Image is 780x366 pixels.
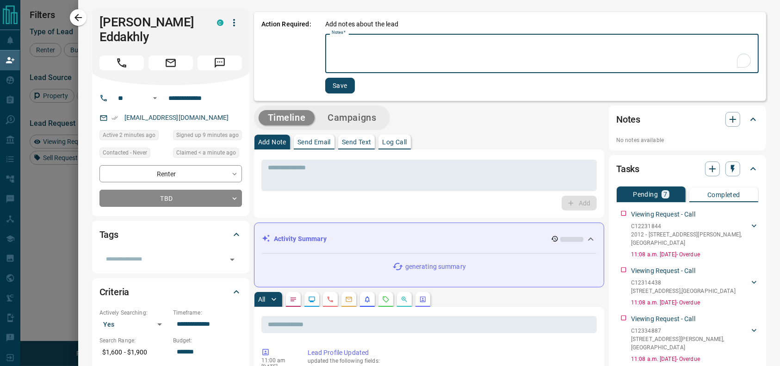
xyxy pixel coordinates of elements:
p: $1,600 - $1,900 [99,345,168,360]
p: Budget: [173,336,242,345]
span: Call [99,56,144,70]
svg: Notes [290,296,297,303]
p: Viewing Request - Call [631,210,695,219]
span: Contacted - Never [103,148,147,157]
p: Log Call [382,139,407,145]
span: Claimed < a minute ago [176,148,236,157]
h2: Tasks [616,161,639,176]
div: Criteria [99,281,242,303]
p: Send Email [297,139,331,145]
div: Notes [616,108,759,130]
p: 2012 - [STREET_ADDRESS][PERSON_NAME] , [GEOGRAPHIC_DATA] [631,230,749,247]
p: Timeframe: [173,309,242,317]
p: updated the following fields: [308,358,593,364]
h2: Criteria [99,285,130,299]
p: C12314438 [631,279,736,287]
svg: Requests [382,296,390,303]
p: 11:08 a.m. [DATE] - Overdue [631,298,759,307]
div: Activity Summary [262,230,596,248]
svg: Email Verified [111,115,118,121]
svg: Agent Actions [419,296,427,303]
svg: Lead Browsing Activity [308,296,316,303]
div: TBD [99,190,242,207]
span: Active 2 minutes ago [103,130,155,140]
h2: Notes [616,112,640,127]
textarea: To enrich screen reader interactions, please activate Accessibility in Grammarly extension settings [332,38,752,69]
p: Viewing Request - Call [631,266,695,276]
span: Signed up 9 minutes ago [176,130,239,140]
p: Action Required: [261,19,311,93]
p: Lead Profile Updated [308,348,593,358]
a: [EMAIL_ADDRESS][DOMAIN_NAME] [124,114,229,121]
p: Actively Searching: [99,309,168,317]
p: Activity Summary [274,234,327,244]
p: No notes available [616,136,759,144]
div: Tue Aug 12 2025 [99,130,168,143]
div: Tue Aug 12 2025 [173,130,242,143]
p: Add notes about the lead [325,19,398,29]
svg: Listing Alerts [364,296,371,303]
p: Search Range: [99,336,168,345]
p: Viewing Request - Call [631,314,695,324]
svg: Opportunities [401,296,408,303]
div: Tags [99,223,242,246]
div: condos.ca [217,19,223,26]
button: Save [325,78,355,93]
div: Tasks [616,158,759,180]
svg: Calls [327,296,334,303]
button: Campaigns [318,110,385,125]
p: 7 [663,191,667,198]
h2: Tags [99,227,118,242]
p: Completed [707,192,740,198]
p: [STREET_ADDRESS] , [GEOGRAPHIC_DATA] [631,287,736,295]
p: All [258,296,266,303]
div: Yes [99,317,168,332]
button: Open [149,93,161,104]
p: Send Text [342,139,371,145]
p: Add Note [258,139,286,145]
p: C12231844 [631,222,749,230]
h1: [PERSON_NAME] Eddakhly [99,15,203,44]
div: C12334887[STREET_ADDRESS][PERSON_NAME],[GEOGRAPHIC_DATA] [631,325,759,354]
svg: Emails [345,296,353,303]
div: Renter [99,165,242,182]
p: [STREET_ADDRESS][PERSON_NAME] , [GEOGRAPHIC_DATA] [631,335,749,352]
label: Notes [332,30,346,36]
div: C12314438[STREET_ADDRESS],[GEOGRAPHIC_DATA] [631,277,759,297]
p: Pending [633,191,658,198]
button: Timeline [259,110,315,125]
p: C12334887 [631,327,749,335]
button: Open [226,253,239,266]
p: generating summary [405,262,466,272]
p: 11:08 a.m. [DATE] - Overdue [631,355,759,363]
div: Tue Aug 12 2025 [173,148,242,161]
span: Email [149,56,193,70]
p: 11:08 a.m. [DATE] - Overdue [631,250,759,259]
div: C122318442012 - [STREET_ADDRESS][PERSON_NAME],[GEOGRAPHIC_DATA] [631,220,759,249]
p: 11:00 am [261,357,294,364]
span: Message [198,56,242,70]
